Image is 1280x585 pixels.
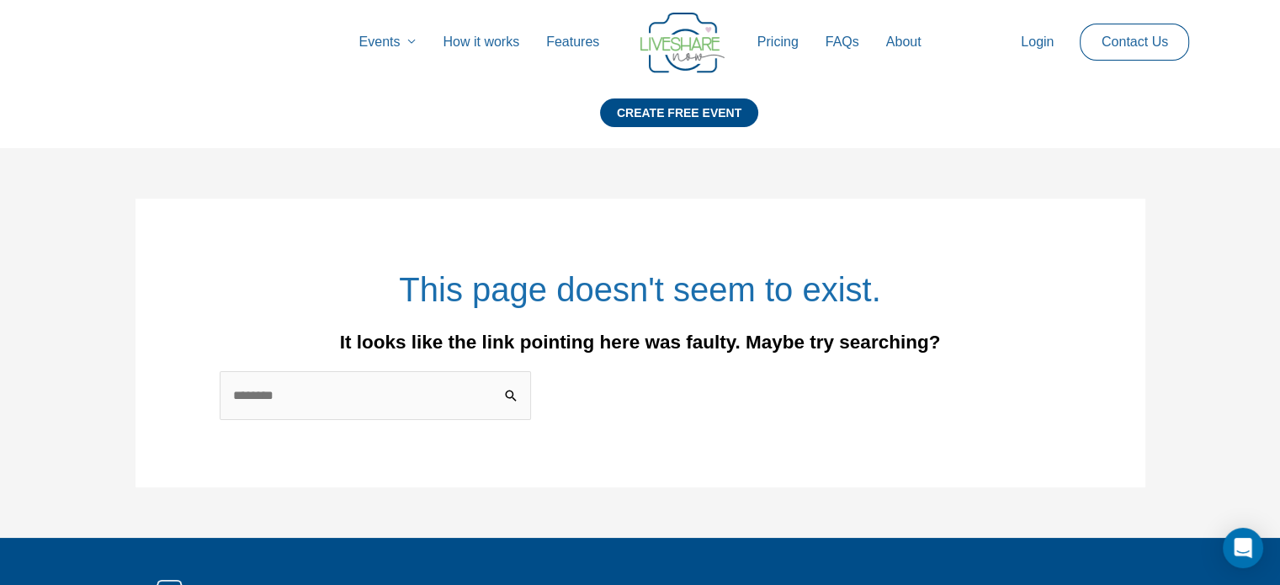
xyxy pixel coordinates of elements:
a: Contact Us [1088,24,1182,60]
a: Features [533,15,613,69]
h1: This page doesn't seem to exist. [220,266,1061,313]
a: How it works [429,15,533,69]
a: FAQs [812,15,873,69]
img: LiveShare logo - Capture & Share Event Memories [640,13,725,73]
a: CREATE FREE EVENT [600,98,758,148]
div: It looks like the link pointing here was faulty. Maybe try searching? [220,332,1061,353]
a: Login [1007,15,1067,69]
div: Open Intercom Messenger [1223,528,1263,568]
a: About [873,15,935,69]
a: Pricing [744,15,812,69]
div: CREATE FREE EVENT [600,98,758,127]
nav: Site Navigation [29,15,1251,69]
a: Events [346,15,430,69]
